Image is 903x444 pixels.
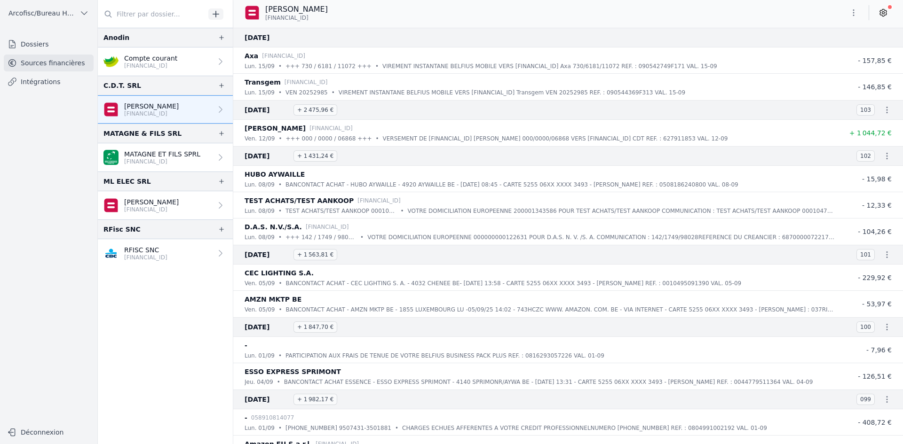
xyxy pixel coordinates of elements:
[124,158,200,165] p: [FINANCIAL_ID]
[245,206,275,216] p: lun. 08/09
[245,366,341,377] p: ESSO EXPRESS SPRIMONT
[103,32,129,43] div: Anodin
[866,346,892,354] span: - 7,96 €
[856,394,875,405] span: 099
[402,423,767,433] p: CHARGES ECHUES AFFERENTES A VOTRE CREDIT PROFESSIONNELNUMERO [PHONE_NUMBER] REF. : 0804991002192 ...
[245,221,302,233] p: D.A.S. N.V./S.A.
[245,50,258,62] p: Axa
[309,124,353,133] p: [FINANCIAL_ID]
[284,377,813,387] p: BANCONTACT ACHAT ESSENCE - ESSO EXPRESS SPRIMONT - 4140 SPRIMONR/AYWA BE - [DATE] 13:31 - CARTE 5...
[278,423,282,433] div: •
[245,294,301,305] p: AMZN MKTP BE
[849,129,892,137] span: + 1 044,72 €
[285,180,738,189] p: BANCONTACT ACHAT - HUBO AYWAILLE - 4920 AYWAILLE BE - [DATE] 08:45 - CARTE 5255 06XX XXXX 3493 - ...
[293,150,337,162] span: + 1 431,24 €
[245,279,275,288] p: ven. 05/09
[367,233,835,242] p: VOTRE DOMICILIATION EUROPEENNE 000000000122631 POUR D.A.S. N. V. /S. A. COMMUNICATION : 142/1749/...
[4,36,94,53] a: Dossiers
[278,62,282,71] div: •
[278,279,282,288] div: •
[245,305,275,314] p: ven. 05/09
[357,196,401,205] p: [FINANCIAL_ID]
[382,62,717,71] p: VIREMENT INSTANTANE BELFIUS MOBILE VERS [FINANCIAL_ID] Axa 730/6181/11072 REF. : 090542749F171 VA...
[285,233,356,242] p: +++ 142 / 1749 / 98028 +++
[306,222,349,232] p: [FINANCIAL_ID]
[339,88,685,97] p: VIREMENT INSTANTANE BELFIUS MOBILE VERS [FINANCIAL_ID] Transgem VEN 20252985 REF. : 090544369F313...
[4,73,94,90] a: Intégrations
[98,95,233,124] a: [PERSON_NAME] [FINANCIAL_ID]
[245,104,290,116] span: [DATE]
[285,351,604,360] p: PARTICIPATION AUX FRAIS DE TENUE DE VOTRE BELFIUS BUSINESS PACK PLUS REF. : 0816293057226 VAL. 01-09
[262,51,305,61] p: [FINANCIAL_ID]
[858,228,892,235] span: - 104,26 €
[278,351,282,360] div: •
[285,62,372,71] p: +++ 730 / 6181 / 11072 +++
[124,254,167,261] p: [FINANCIAL_ID]
[98,191,233,219] a: [PERSON_NAME] [FINANCIAL_ID]
[103,102,119,117] img: belfius-1.png
[293,104,337,116] span: + 2 475,96 €
[245,195,354,206] p: TEST ACHATS/TEST AANKOOP
[285,423,391,433] p: [PHONE_NUMBER] 9507431-3501881
[124,54,177,63] p: Compte courant
[278,233,282,242] div: •
[245,321,290,333] span: [DATE]
[245,150,290,162] span: [DATE]
[245,412,247,423] p: -
[251,413,294,422] p: 058910814077
[103,246,119,261] img: CBC_CREGBEBB.png
[285,206,396,216] p: TEST ACHATS/TEST AANKOOP 000104792079 [DATE] Test Achats
[332,88,335,97] div: •
[286,305,835,314] p: BANCONTACT ACHAT - AMZN MKTP BE - 1855 LUXEMBOURG LU -05/09/25 14:02 - 743HCZC WWW. AMAZON. COM. ...
[103,80,141,91] div: C.D.T. SRL
[862,202,892,209] span: - 12,33 €
[4,6,94,21] button: Arcofisc/Bureau Haot
[856,104,875,116] span: 103
[124,110,179,117] p: [FINANCIAL_ID]
[124,197,179,207] p: [PERSON_NAME]
[245,88,275,97] p: lun. 15/09
[395,423,398,433] div: •
[4,55,94,71] a: Sources financières
[278,180,282,189] div: •
[124,149,200,159] p: MATAGNE ET FILS SPRL
[245,5,260,20] img: belfius-1.png
[383,134,728,143] p: VERSEMENT DE [FINANCIAL_ID] [PERSON_NAME] 000/0000/06868 VERS [FINANCIAL_ID] CDT REF. : 627911853...
[124,101,179,111] p: [PERSON_NAME]
[285,88,328,97] p: VEN 20252985
[103,150,119,165] img: BNP_BE_BUSINESS_GEBABEBB.png
[265,4,328,15] p: [PERSON_NAME]
[245,32,290,43] span: [DATE]
[286,279,742,288] p: BANCONTACT ACHAT - CEC LIGHTING S. A. - 4032 CHENEE BE- [DATE] 13:58 - CARTE 5255 06XX XXXX 3493 ...
[862,300,892,308] span: - 53,97 €
[285,78,328,87] p: [FINANCIAL_ID]
[245,77,281,88] p: Transgem
[858,373,892,380] span: - 126,51 €
[245,249,290,260] span: [DATE]
[103,176,151,187] div: ML ELEC SRL
[400,206,404,216] div: •
[245,62,275,71] p: lun. 15/09
[245,267,314,279] p: CEC LIGHTING S.A.
[856,321,875,333] span: 100
[245,134,275,143] p: ven. 12/09
[858,274,892,281] span: - 229,92 €
[360,233,364,242] div: •
[375,134,379,143] div: •
[4,425,94,440] button: Déconnexion
[245,233,275,242] p: lun. 08/09
[98,47,233,76] a: Compte courant [FINANCIAL_ID]
[286,134,372,143] p: +++ 000 / 0000 / 06868 +++
[407,206,835,216] p: VOTRE DOMICILIATION EUROPEENNE 200001343586 POUR TEST ACHATS/TEST AANKOOP COMMUNICATION : TEST AC...
[245,340,247,351] p: -
[103,54,119,69] img: crelan.png
[98,6,205,23] input: Filtrer par dossier...
[858,83,892,91] span: - 146,85 €
[245,180,275,189] p: lun. 08/09
[245,123,306,134] p: [PERSON_NAME]
[858,57,892,64] span: - 157,85 €
[858,419,892,426] span: - 408,72 €
[124,206,179,213] p: [FINANCIAL_ID]
[278,305,282,314] div: •
[862,175,892,183] span: - 15,98 €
